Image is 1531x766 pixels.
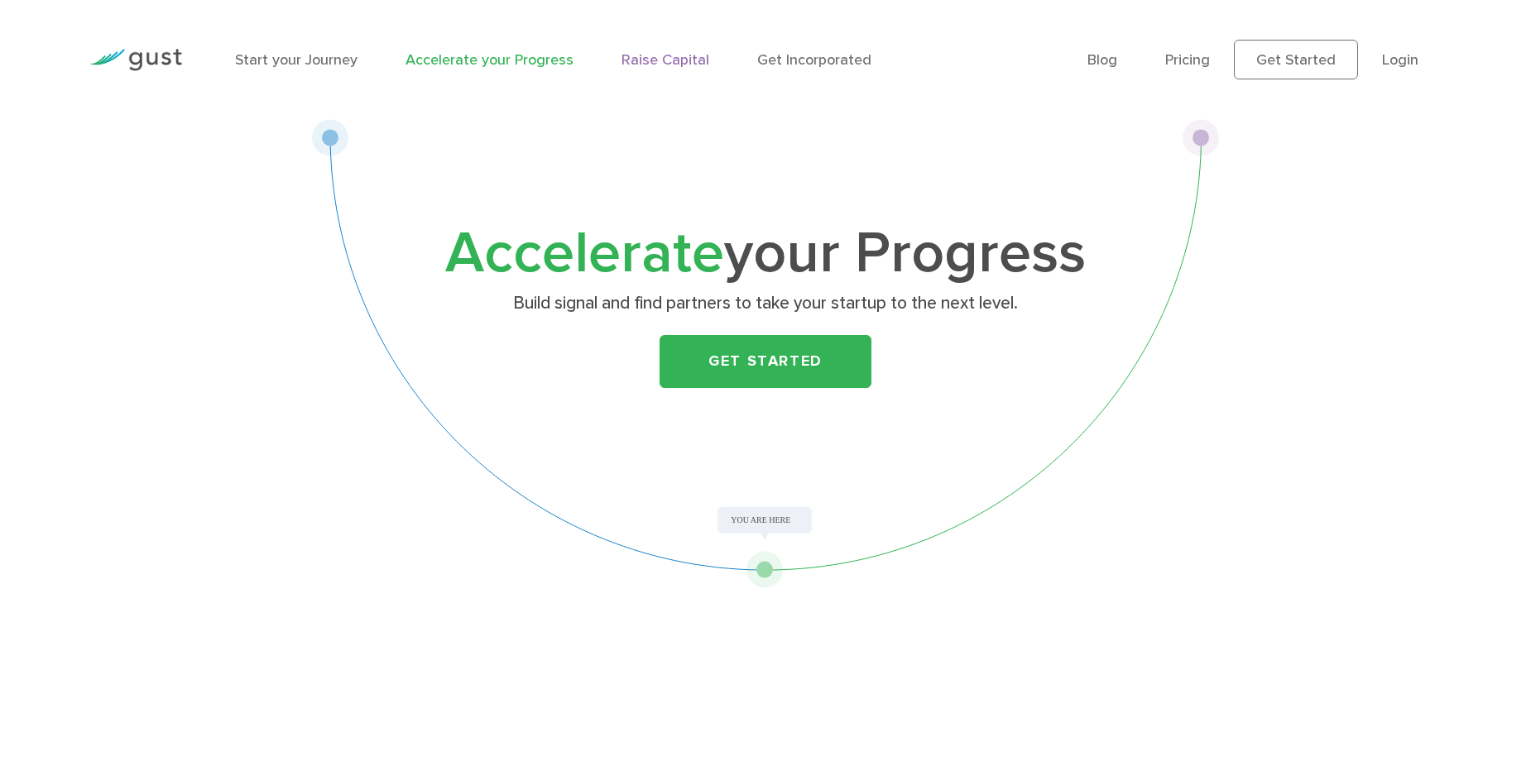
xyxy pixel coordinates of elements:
[660,335,871,388] a: Get Started
[406,51,574,69] a: Accelerate your Progress
[1087,51,1117,69] a: Blog
[1382,51,1418,69] a: Login
[622,51,709,69] a: Raise Capital
[439,227,1092,280] h1: your Progress
[89,49,182,71] img: Gust Logo
[1165,51,1210,69] a: Pricing
[445,218,724,288] span: Accelerate
[235,51,358,69] a: Start your Journey
[445,292,1087,315] p: Build signal and find partners to take your startup to the next level.
[1234,40,1358,79] a: Get Started
[757,51,871,69] a: Get Incorporated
